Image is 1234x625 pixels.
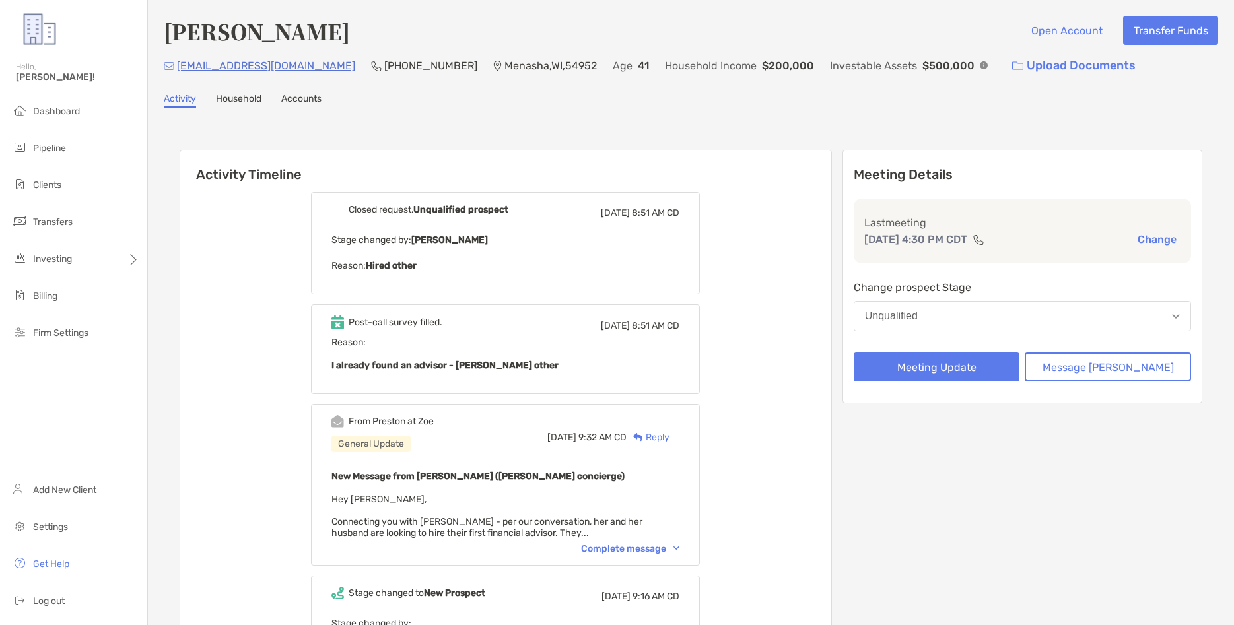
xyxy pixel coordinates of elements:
[33,484,96,496] span: Add New Client
[33,106,80,117] span: Dashboard
[33,216,73,228] span: Transfers
[349,317,442,328] div: Post-call survey filled.
[33,253,72,265] span: Investing
[424,587,485,599] b: New Prospect
[164,16,350,46] h4: [PERSON_NAME]
[12,324,28,340] img: firm-settings icon
[33,180,61,191] span: Clients
[177,57,355,74] p: [EMAIL_ADDRESS][DOMAIN_NAME]
[331,257,679,274] p: Reason:
[1123,16,1218,45] button: Transfer Funds
[1021,16,1113,45] button: Open Account
[331,337,679,374] span: Reason:
[216,93,261,108] a: Household
[331,415,344,428] img: Event icon
[164,93,196,108] a: Activity
[331,471,625,482] b: New Message from [PERSON_NAME] ([PERSON_NAME] concierge)
[504,57,597,74] p: Menasha , WI , 54952
[633,591,679,602] span: 9:16 AM CD
[16,5,63,53] img: Zoe Logo
[665,57,757,74] p: Household Income
[331,315,344,329] img: Event icon
[830,57,917,74] p: Investable Assets
[578,432,627,443] span: 9:32 AM CD
[633,433,643,442] img: Reply icon
[1172,314,1180,319] img: Open dropdown arrow
[331,232,679,248] p: Stage changed by:
[331,436,411,452] div: General Update
[865,310,918,322] div: Unqualified
[864,231,967,247] p: [DATE] 4:30 PM CDT
[762,57,814,74] p: $200,000
[632,207,679,218] span: 8:51 AM CD
[33,290,57,302] span: Billing
[281,93,322,108] a: Accounts
[12,213,28,229] img: transfers icon
[16,71,139,82] span: [PERSON_NAME]!
[1134,232,1181,246] button: Change
[854,352,1020,381] button: Meeting Update
[973,234,984,245] img: communication type
[12,102,28,118] img: dashboard icon
[331,494,642,539] span: Hey [PERSON_NAME], Connecting you with [PERSON_NAME] - per our conversation, her and her husband ...
[12,139,28,155] img: pipeline icon
[581,543,679,554] div: Complete message
[331,360,559,371] b: I already found an advisor - [PERSON_NAME] other
[33,143,66,154] span: Pipeline
[1025,352,1191,381] button: Message [PERSON_NAME]
[331,203,344,216] img: Event icon
[601,591,631,602] span: [DATE]
[922,57,975,74] p: $500,000
[864,214,1181,231] p: Last meeting
[349,587,485,599] div: Stage changed to
[371,61,382,71] img: Phone Icon
[411,234,488,246] b: [PERSON_NAME]
[33,521,68,533] span: Settings
[33,558,69,570] span: Get Help
[980,61,988,69] img: Info Icon
[854,301,1191,331] button: Unqualified
[854,279,1191,296] p: Change prospect Stage
[12,176,28,192] img: clients icon
[349,204,508,215] div: Closed request,
[349,416,434,427] div: From Preston at Zoe
[638,57,649,74] p: 41
[601,320,630,331] span: [DATE]
[12,518,28,534] img: settings icon
[12,481,28,497] img: add_new_client icon
[366,260,417,271] b: Hired other
[33,595,65,607] span: Log out
[493,61,502,71] img: Location Icon
[33,327,88,339] span: Firm Settings
[12,592,28,608] img: logout icon
[854,166,1191,183] p: Meeting Details
[12,250,28,266] img: investing icon
[331,587,344,599] img: Event icon
[164,62,174,70] img: Email Icon
[413,204,508,215] b: Unqualified prospect
[12,555,28,571] img: get-help icon
[1004,51,1144,80] a: Upload Documents
[673,546,679,550] img: Chevron icon
[384,57,477,74] p: [PHONE_NUMBER]
[632,320,679,331] span: 8:51 AM CD
[1012,61,1023,71] img: button icon
[547,432,576,443] span: [DATE]
[12,287,28,303] img: billing icon
[601,207,630,218] span: [DATE]
[180,150,831,182] h6: Activity Timeline
[613,57,633,74] p: Age
[627,430,669,444] div: Reply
